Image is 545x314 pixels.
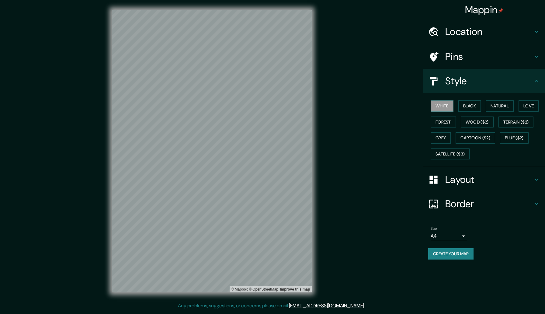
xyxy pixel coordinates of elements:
[423,167,545,192] div: Layout
[112,10,312,292] canvas: Map
[491,290,538,307] iframe: Help widget launcher
[431,148,470,160] button: Satellite ($3)
[431,226,437,231] label: Size
[445,75,533,87] h4: Style
[519,100,539,112] button: Love
[465,4,504,16] h4: Mappin
[365,302,366,309] div: .
[498,117,534,128] button: Terrain ($2)
[445,26,533,38] h4: Location
[486,100,514,112] button: Natural
[423,44,545,69] div: Pins
[500,132,529,144] button: Blue ($2)
[423,69,545,93] div: Style
[498,8,503,13] img: pin-icon.png
[431,132,451,144] button: Grey
[231,287,248,291] a: Mapbox
[431,100,453,112] button: White
[456,132,495,144] button: Cartoon ($2)
[423,192,545,216] div: Border
[445,198,533,210] h4: Border
[431,117,456,128] button: Forest
[289,302,364,309] a: [EMAIL_ADDRESS][DOMAIN_NAME]
[445,51,533,63] h4: Pins
[431,231,467,241] div: A4
[461,117,494,128] button: Wood ($2)
[249,287,278,291] a: OpenStreetMap
[280,287,310,291] a: Map feedback
[458,100,481,112] button: Black
[445,173,533,186] h4: Layout
[428,248,474,260] button: Create your map
[178,302,365,309] p: Any problems, suggestions, or concerns please email .
[366,302,367,309] div: .
[423,19,545,44] div: Location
